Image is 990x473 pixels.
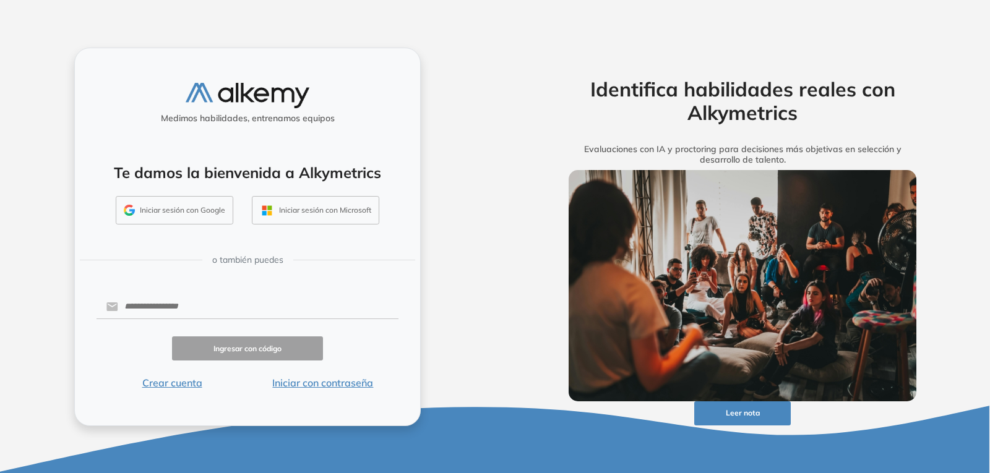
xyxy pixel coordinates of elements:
[172,336,323,360] button: Ingresar con código
[116,196,233,224] button: Iniciar sesión con Google
[124,205,135,216] img: GMAIL_ICON
[91,164,404,182] h4: Te damos la bienvenida a Alkymetrics
[80,113,415,124] h5: Medimos habilidades, entrenamos equipos
[97,375,247,390] button: Crear cuenta
[694,401,791,425] button: Leer nota
[212,254,283,266] span: o también puedes
[260,203,274,218] img: OUTLOOK_ICON
[186,83,309,108] img: logo-alkemy
[252,196,379,224] button: Iniciar sesión con Microsoft
[569,170,916,401] img: img-more-info
[549,144,936,165] h5: Evaluaciones con IA y proctoring para decisiones más objetivas en selección y desarrollo de talento.
[549,77,936,125] h2: Identifica habilidades reales con Alkymetrics
[247,375,398,390] button: Iniciar con contraseña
